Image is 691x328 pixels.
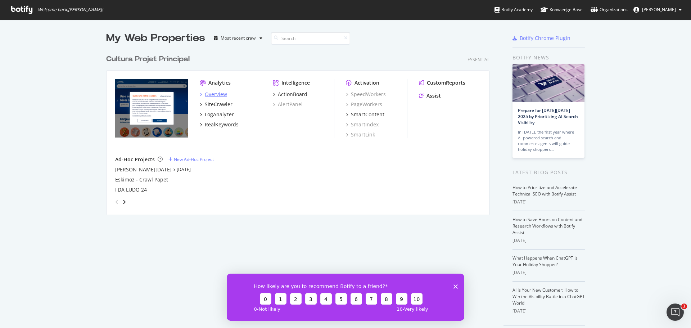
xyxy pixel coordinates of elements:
[512,287,585,306] a: AI Is Your New Customer: How to Win the Visibility Battle in a ChatGPT World
[346,121,379,128] a: SmartIndex
[106,54,193,64] a: Cultura Projet Principal
[512,54,585,62] div: Botify news
[512,237,585,244] div: [DATE]
[273,101,303,108] a: AlertPanel
[346,111,384,118] a: SmartContent
[115,176,168,183] a: Eskimoz - Crawl Papet
[122,198,127,206] div: angle-right
[115,79,188,138] img: cultura.com
[106,31,205,45] div: My Web Properties
[426,92,441,99] div: Assist
[271,32,350,45] input: Search
[112,196,122,208] div: angle-left
[427,79,465,86] div: CustomReports
[512,308,585,314] div: [DATE]
[115,186,147,193] a: FDA LUDO 24
[518,107,578,126] a: Prepare for [DATE][DATE] 2025 by Prioritizing AI Search Visibility
[354,79,379,86] div: Activation
[174,156,214,162] div: New Ad-Hoc Project
[168,156,214,162] a: New Ad-Hoc Project
[106,54,190,64] div: Cultura Projet Principal
[200,101,232,108] a: SiteCrawler
[281,79,310,86] div: Intelligence
[221,36,257,40] div: Most recent crawl
[205,91,227,98] div: Overview
[512,35,570,42] a: Botify Chrome Plugin
[628,4,687,15] button: [PERSON_NAME]
[667,304,684,321] iframe: Intercom live chat
[346,131,375,138] a: SmartLink
[681,304,687,309] span: 1
[346,101,382,108] a: PageWorkers
[346,91,386,98] a: SpeedWorkers
[512,269,585,276] div: [DATE]
[200,111,234,118] a: LogAnalyzer
[115,156,155,163] div: Ad-Hoc Projects
[351,111,384,118] div: SmartContent
[177,166,191,172] a: [DATE]
[115,166,172,173] a: [PERSON_NAME][DATE]
[512,169,585,176] div: Latest Blog Posts
[211,32,265,44] button: Most recent crawl
[518,129,579,152] div: In [DATE], the first year where AI-powered search and commerce agents will guide holiday shoppers…
[38,7,103,13] span: Welcome back, [PERSON_NAME] !
[200,121,239,128] a: RealKeywords
[541,6,583,13] div: Knowledge Base
[227,274,464,321] iframe: Enquête de Botify
[205,111,234,118] div: LogAnalyzer
[273,91,307,98] a: ActionBoard
[512,199,585,205] div: [DATE]
[419,79,465,86] a: CustomReports
[278,91,307,98] div: ActionBoard
[494,6,533,13] div: Botify Academy
[208,79,231,86] div: Analytics
[512,64,584,102] img: Prepare for Black Friday 2025 by Prioritizing AI Search Visibility
[468,57,489,63] div: Essential
[205,101,232,108] div: SiteCrawler
[520,35,570,42] div: Botify Chrome Plugin
[591,6,628,13] div: Organizations
[642,6,676,13] span: Léonie Chiron
[512,184,577,197] a: How to Prioritize and Accelerate Technical SEO with Botify Assist
[512,255,578,268] a: What Happens When ChatGPT Is Your Holiday Shopper?
[205,121,239,128] div: RealKeywords
[106,45,495,215] div: grid
[419,92,441,99] a: Assist
[200,91,227,98] a: Overview
[512,216,582,235] a: How to Save Hours on Content and Research Workflows with Botify Assist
